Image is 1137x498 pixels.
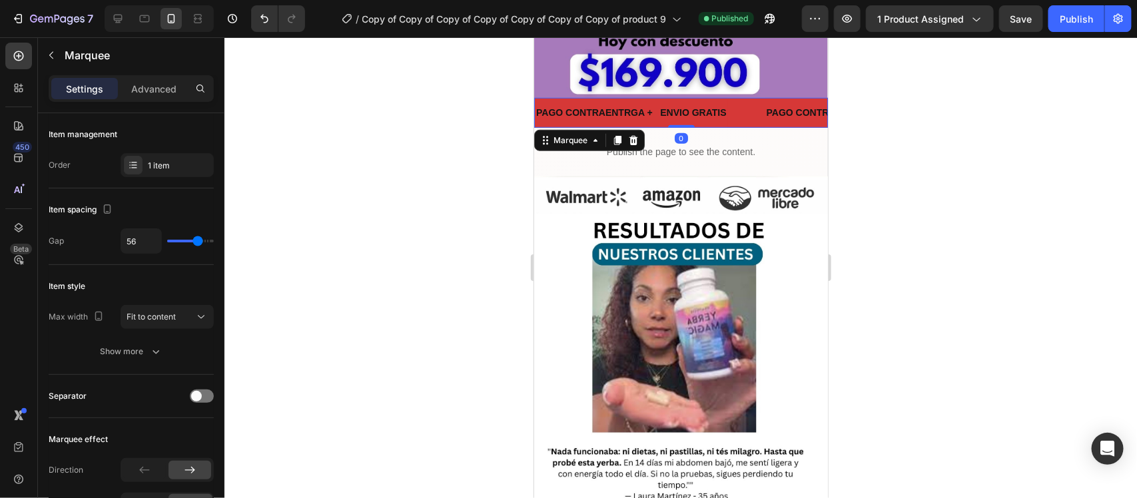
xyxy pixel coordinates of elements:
[49,159,71,171] div: Order
[66,82,103,96] p: Settings
[232,67,423,84] p: PAGO CONTRAENTRGA + ENVIO GRATIS
[356,12,360,26] span: /
[712,13,749,25] span: Published
[534,37,828,498] iframe: Design area
[866,5,994,32] button: 1 product assigned
[17,97,56,109] div: Marquee
[49,433,108,445] div: Marquee effect
[49,235,64,247] div: Gap
[999,5,1043,32] button: Save
[10,244,32,254] div: Beta
[49,390,87,402] div: Separator
[877,12,964,26] span: 1 product assigned
[49,340,214,364] button: Show more
[1060,12,1093,26] div: Publish
[127,312,176,322] span: Fit to content
[49,128,117,140] div: Item management
[121,305,214,329] button: Fit to content
[87,11,93,27] p: 7
[101,345,163,358] div: Show more
[1092,433,1124,465] div: Open Intercom Messenger
[251,5,305,32] div: Undo/Redo
[7,108,287,122] p: Publish the page to see the content.
[1048,5,1104,32] button: Publish
[49,280,85,292] div: Item style
[49,464,83,476] div: Direction
[121,229,161,253] input: Auto
[49,308,107,326] div: Max width
[131,82,177,96] p: Advanced
[148,160,210,172] div: 1 item
[141,96,154,107] div: 0
[5,5,99,32] button: 7
[49,201,115,219] div: Item spacing
[13,142,32,152] div: 450
[1010,13,1032,25] span: Save
[362,12,667,26] span: Copy of Copy of Copy of Copy of Copy of Copy of Copy of product 9
[65,47,208,63] p: Marquee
